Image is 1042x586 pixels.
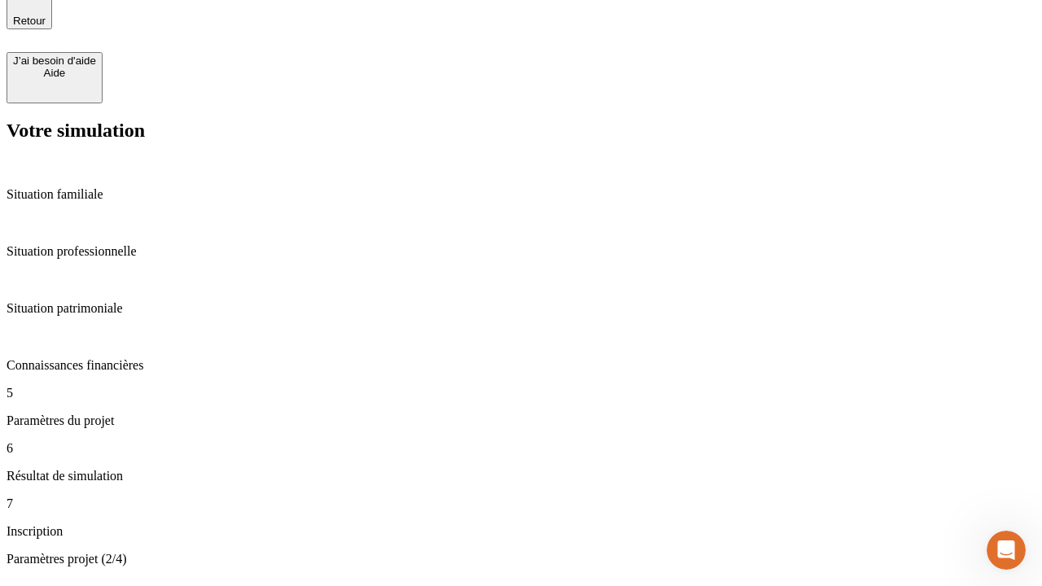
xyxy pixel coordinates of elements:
[7,524,1035,539] p: Inscription
[7,413,1035,428] p: Paramètres du projet
[13,55,96,67] div: J’ai besoin d'aide
[7,358,1035,373] p: Connaissances financières
[7,120,1035,142] h2: Votre simulation
[13,67,96,79] div: Aide
[987,531,1026,570] iframe: Intercom live chat
[7,441,1035,456] p: 6
[7,187,1035,202] p: Situation familiale
[13,15,46,27] span: Retour
[7,552,1035,566] p: Paramètres projet (2/4)
[7,244,1035,259] p: Situation professionnelle
[7,496,1035,511] p: 7
[7,301,1035,316] p: Situation patrimoniale
[7,469,1035,483] p: Résultat de simulation
[7,52,103,103] button: J’ai besoin d'aideAide
[7,386,1035,400] p: 5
